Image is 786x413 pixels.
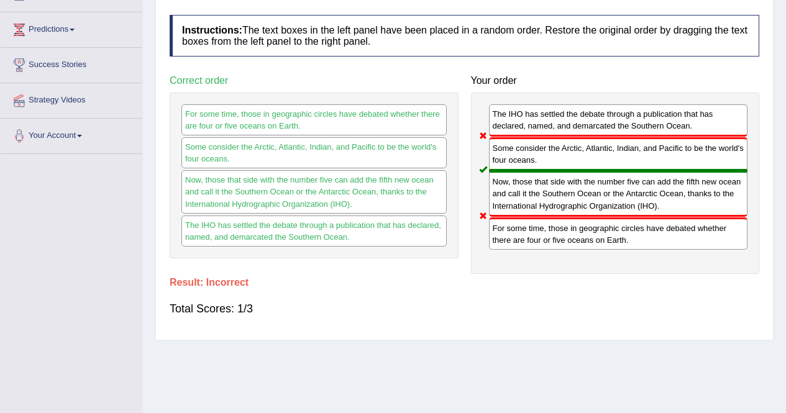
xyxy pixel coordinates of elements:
div: Now, those that side with the number five can add the fifth new ocean and call it the Southern Oc... [181,170,447,213]
div: For some time, those in geographic circles have debated whether there are four or five oceans on ... [489,217,748,250]
div: The IHO has settled the debate through a publication that has declared, named, and demarcated the... [489,104,748,137]
a: Your Account [1,119,142,150]
h4: Correct order [170,75,459,86]
h4: Result: [170,277,759,288]
div: Total Scores: 1/3 [170,294,759,324]
b: Instructions: [182,25,242,35]
a: Predictions [1,12,142,43]
a: Success Stories [1,48,142,79]
a: Strategy Videos [1,83,142,114]
div: Some consider the Arctic, Atlantic, Indian, and Pacific to be the world's four oceans. [489,137,748,171]
h4: Your order [471,75,760,86]
div: Now, those that side with the number five can add the fifth new ocean and call it the Southern Oc... [489,171,748,216]
div: Some consider the Arctic, Atlantic, Indian, and Pacific to be the world's four oceans. [181,137,447,168]
div: For some time, those in geographic circles have debated whether there are four or five oceans on ... [181,104,447,135]
div: The IHO has settled the debate through a publication that has declared, named, and demarcated the... [181,216,447,247]
h4: The text boxes in the left panel have been placed in a random order. Restore the original order b... [170,15,759,57]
